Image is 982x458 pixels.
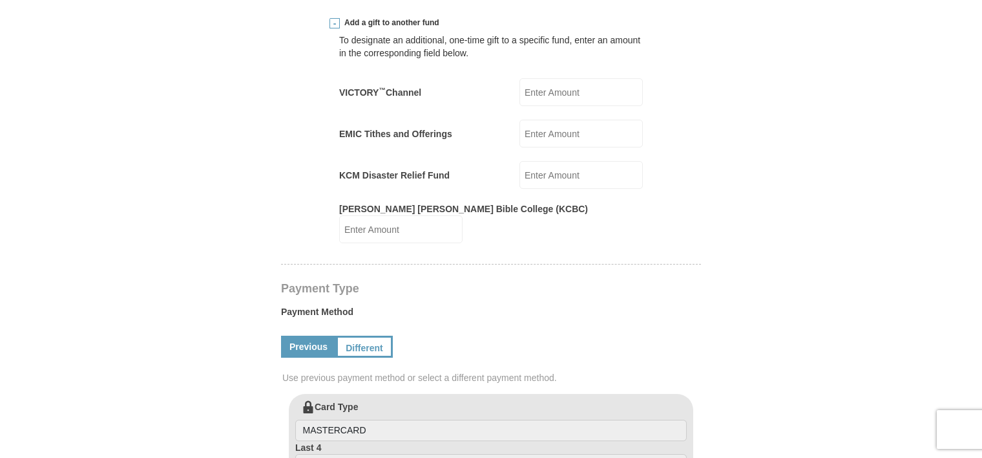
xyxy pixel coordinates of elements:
[339,169,450,182] label: KCM Disaster Relief Fund
[281,283,701,294] h4: Payment Type
[339,86,421,99] label: VICTORY Channel
[339,127,452,140] label: EMIC Tithes and Offerings
[340,17,439,28] span: Add a gift to another fund
[339,215,463,243] input: Enter Amount
[295,400,687,442] label: Card Type
[281,336,336,358] a: Previous
[519,78,643,106] input: Enter Amount
[281,305,701,325] label: Payment Method
[519,120,643,147] input: Enter Amount
[339,34,643,60] div: To designate an additional, one-time gift to a specific fund, enter an amount in the correspondin...
[339,202,588,215] label: [PERSON_NAME] [PERSON_NAME] Bible College (KCBC)
[295,420,687,442] input: Card Type
[379,86,386,94] sup: ™
[282,371,702,384] span: Use previous payment method or select a different payment method.
[336,336,393,358] a: Different
[519,161,643,189] input: Enter Amount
